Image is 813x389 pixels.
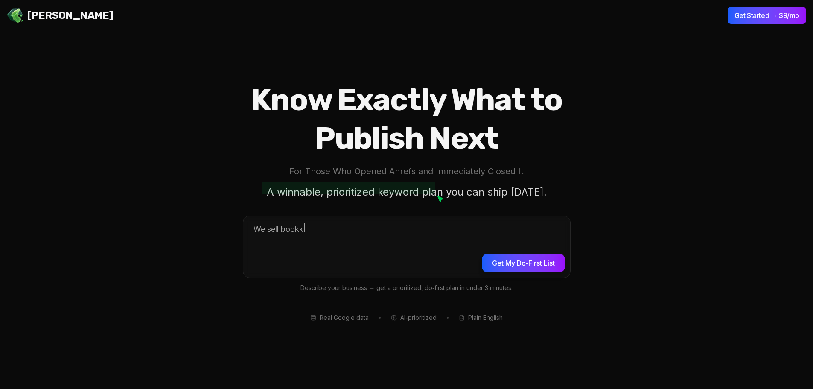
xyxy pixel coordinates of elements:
span: Real Google data [320,313,369,322]
h1: Know Exactly What to Publish Next [216,81,598,158]
span: Plain English [468,313,503,322]
button: Get Started → $9/mo [728,7,806,24]
span: [PERSON_NAME] [27,9,113,22]
button: Get My Do‑First List [482,254,565,272]
p: For Those Who Opened Ahrefs and Immediately Closed It [216,164,598,178]
p: Describe your business → get a prioritized, do‑first plan in under 3 minutes. [243,283,571,293]
p: A winnable, prioritized keyword plan you can ship [DATE]. [262,182,552,202]
img: Jello SEO Logo [7,7,24,24]
span: AI-prioritized [400,313,437,322]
